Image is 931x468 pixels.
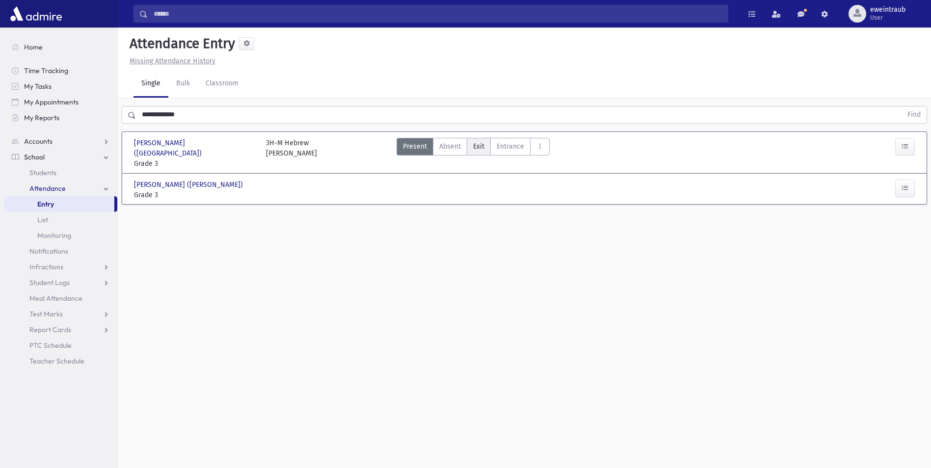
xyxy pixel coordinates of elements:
button: Find [902,106,927,123]
a: Missing Attendance History [126,57,215,65]
span: Entrance [497,141,524,152]
a: My Appointments [4,94,117,110]
span: Grade 3 [134,190,256,200]
span: Absent [439,141,461,152]
a: Infractions [4,259,117,275]
span: Teacher Schedule [29,357,84,365]
a: Teacher Schedule [4,353,117,369]
a: PTC Schedule [4,338,117,353]
a: School [4,149,117,165]
a: Entry [4,196,114,212]
img: AdmirePro [8,4,64,24]
a: Test Marks [4,306,117,322]
a: List [4,212,117,228]
a: My Reports [4,110,117,126]
span: Time Tracking [24,66,68,75]
a: Home [4,39,117,55]
span: PTC Schedule [29,341,72,350]
div: 3H-M Hebrew [PERSON_NAME] [266,138,317,169]
a: Monitoring [4,228,117,243]
span: Meal Attendance [29,294,82,303]
a: Notifications [4,243,117,259]
span: Monitoring [37,231,71,240]
span: Present [403,141,427,152]
span: Exit [473,141,484,152]
span: Report Cards [29,325,71,334]
span: My Appointments [24,98,79,106]
input: Search [148,5,728,23]
span: My Reports [24,113,59,122]
span: My Tasks [24,82,52,91]
span: Infractions [29,262,63,271]
div: AttTypes [397,138,550,169]
span: Grade 3 [134,158,256,169]
a: Student Logs [4,275,117,290]
span: User [870,14,905,22]
span: [PERSON_NAME] ([GEOGRAPHIC_DATA]) [134,138,256,158]
a: Attendance [4,181,117,196]
span: Home [24,43,43,52]
span: Attendance [29,184,66,193]
h5: Attendance Entry [126,35,235,52]
span: List [37,215,48,224]
span: Student Logs [29,278,70,287]
span: Notifications [29,247,68,256]
span: eweintraub [870,6,905,14]
a: Time Tracking [4,63,117,78]
a: Classroom [198,70,246,98]
a: My Tasks [4,78,117,94]
a: Meal Attendance [4,290,117,306]
a: Report Cards [4,322,117,338]
a: Single [133,70,168,98]
u: Missing Attendance History [130,57,215,65]
span: Test Marks [29,310,63,318]
span: School [24,153,45,161]
span: Students [29,168,56,177]
span: Entry [37,200,54,208]
a: Accounts [4,133,117,149]
a: Students [4,165,117,181]
a: Bulk [168,70,198,98]
span: [PERSON_NAME] ([PERSON_NAME]) [134,180,245,190]
span: Accounts [24,137,53,146]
